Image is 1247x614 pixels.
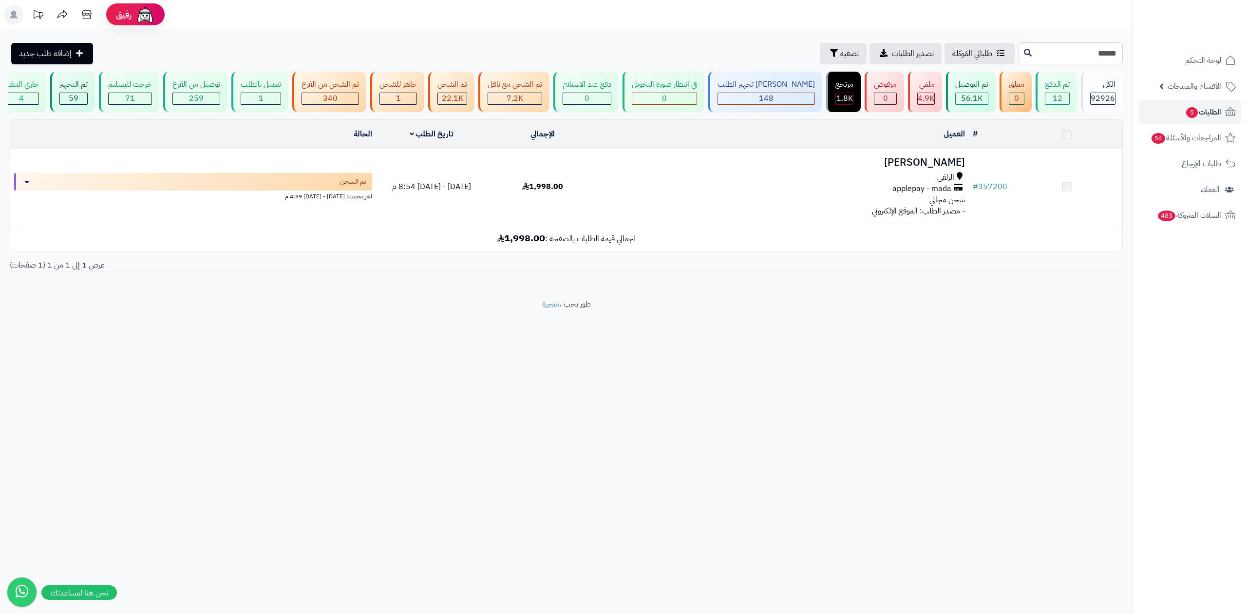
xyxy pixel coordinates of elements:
[632,79,697,90] div: في انتظار صورة التحويل
[883,93,888,104] span: 0
[1009,93,1024,104] div: 0
[14,191,372,201] div: اخر تحديث: [DATE] - [DATE] 4:59 م
[906,72,944,112] a: ملغي 4.9K
[1139,100,1241,124] a: الطلبات5
[410,128,454,140] a: تاريخ الطلب
[1139,49,1241,72] a: لوحة التحكم
[4,93,38,104] div: 4
[1079,72,1125,112] a: الكل92926
[60,93,87,104] div: 59
[116,9,132,20] span: رفيق
[97,72,161,112] a: خرجت للتسليم 71
[69,93,78,104] span: 59
[917,79,935,90] div: ملغي
[173,93,220,104] div: 259
[551,72,621,112] a: دفع عند الاستلام 0
[621,72,706,112] a: في انتظار صورة التحويل 0
[26,5,50,27] a: تحديثات المنصة
[437,79,467,90] div: تم الشحن
[438,93,467,104] div: 22054
[302,93,359,104] div: 340
[836,93,853,104] div: 1765
[955,79,988,90] div: تم التوصيل
[302,79,359,90] div: تم الشحن من الفرع
[241,79,281,90] div: تعديل بالطلب
[602,157,964,168] h3: [PERSON_NAME]
[368,72,426,112] a: جاهز للشحن 1
[869,43,942,64] a: تصدير الطلبات
[108,79,152,90] div: خرجت للتسليم
[48,72,97,112] a: تم التجهيز 59
[1139,126,1241,150] a: المراجعات والأسئلة54
[563,93,611,104] div: 0
[1185,54,1221,67] span: لوحة التحكم
[706,72,824,112] a: [PERSON_NAME] تجهيز الطلب 148
[718,79,815,90] div: [PERSON_NAME] تجهيز الطلب
[488,79,542,90] div: تم الشحن مع ناقل
[1157,209,1221,222] span: السلات المتروكة
[892,183,951,194] span: applepay - mada
[1034,72,1079,112] a: تم الدفع 12
[1151,131,1221,145] span: المراجعات والأسئلة
[944,72,998,112] a: تم التوصيل 56.1K
[497,230,545,245] b: 1,998.00
[973,181,1007,192] a: #357200
[442,93,463,104] span: 22.1K
[1053,93,1062,104] span: 12
[937,172,954,183] span: الزلفي
[11,43,93,64] a: إضافة طلب جديد
[10,225,1122,251] td: اجمالي قيمة الطلبات بالصفحة :
[1090,79,1115,90] div: الكل
[1201,183,1220,196] span: العملاء
[585,93,589,104] span: 0
[956,93,988,104] div: 56068
[259,93,264,104] span: 1
[392,181,471,192] span: [DATE] - [DATE] 8:54 م
[340,177,366,187] span: تم الشحن
[426,72,476,112] a: تم الشحن 22.1K
[973,181,978,192] span: #
[2,260,567,271] div: عرض 1 إلى 1 من 1 (1 صفحات)
[522,181,563,192] span: 1,998.00
[892,48,934,59] span: تصدير الطلبات
[189,93,204,104] span: 259
[488,93,542,104] div: 7223
[542,298,560,310] a: متجرة
[944,128,965,140] a: العميل
[290,72,368,112] a: تم الشحن من الفرع 340
[824,72,863,112] a: مرتجع 1.8K
[135,5,155,24] img: ai-face.png
[19,48,72,59] span: إضافة طلب جديد
[109,93,151,104] div: 71
[961,93,982,104] span: 56.1K
[19,93,24,104] span: 4
[396,93,401,104] span: 1
[973,128,978,140] a: #
[598,149,968,225] td: - مصدر الطلب: الموقع الإلكتروني
[840,48,859,59] span: تصفية
[998,72,1034,112] a: معلق 0
[380,93,416,104] div: 1
[507,93,523,104] span: 7.2K
[1045,93,1069,104] div: 12
[3,79,39,90] div: جاري التنفيذ
[1158,211,1175,221] span: 483
[1168,79,1221,93] span: الأقسام والمنتجات
[820,43,867,64] button: تصفية
[918,93,934,104] div: 4921
[863,72,906,112] a: مرفوض 0
[662,93,667,104] span: 0
[563,79,611,90] div: دفع عند الاستلام
[530,128,555,140] a: الإجمالي
[1091,93,1115,104] span: 92926
[1139,152,1241,175] a: طلبات الإرجاع
[172,79,220,90] div: توصيل من الفرع
[874,93,896,104] div: 0
[323,93,338,104] span: 340
[835,79,853,90] div: مرتجع
[836,93,853,104] span: 1.8K
[161,72,229,112] a: توصيل من الفرع 259
[229,72,290,112] a: تعديل بالطلب 1
[59,79,88,90] div: تم التجهيز
[1009,79,1024,90] div: معلق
